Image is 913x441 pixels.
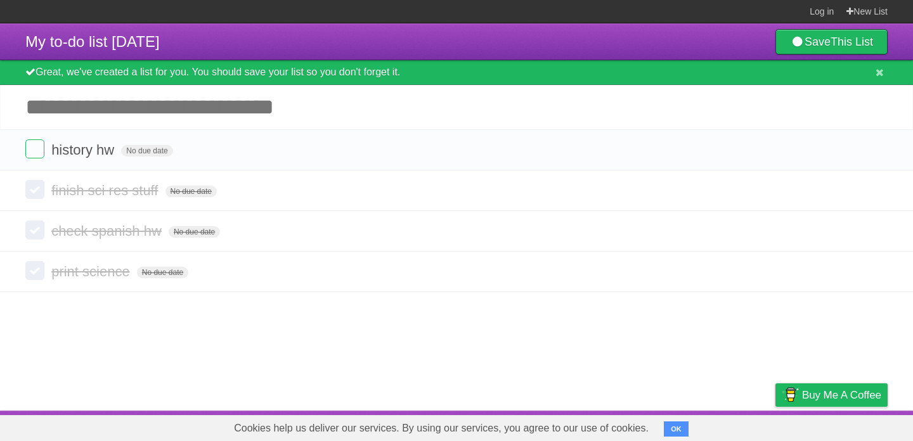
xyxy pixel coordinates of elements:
[121,145,172,157] span: No due date
[51,142,117,158] span: history hw
[664,421,689,437] button: OK
[802,384,881,406] span: Buy me a coffee
[25,261,44,280] label: Done
[808,414,888,438] a: Suggest a feature
[759,414,792,438] a: Privacy
[782,384,799,406] img: Buy me a coffee
[607,414,633,438] a: About
[51,182,161,198] span: finish sci res stuff
[25,33,160,50] span: My to-do list [DATE]
[137,267,188,278] span: No due date
[221,416,661,441] span: Cookies help us deliver our services. By using our services, you agree to our use of cookies.
[25,139,44,158] label: Done
[51,264,133,279] span: print science
[831,35,873,48] b: This List
[25,220,44,240] label: Done
[51,223,165,239] span: check spanish hw
[25,180,44,199] label: Done
[716,414,744,438] a: Terms
[775,383,888,407] a: Buy me a coffee
[775,29,888,54] a: SaveThis List
[169,226,220,238] span: No due date
[649,414,700,438] a: Developers
[165,186,217,197] span: No due date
